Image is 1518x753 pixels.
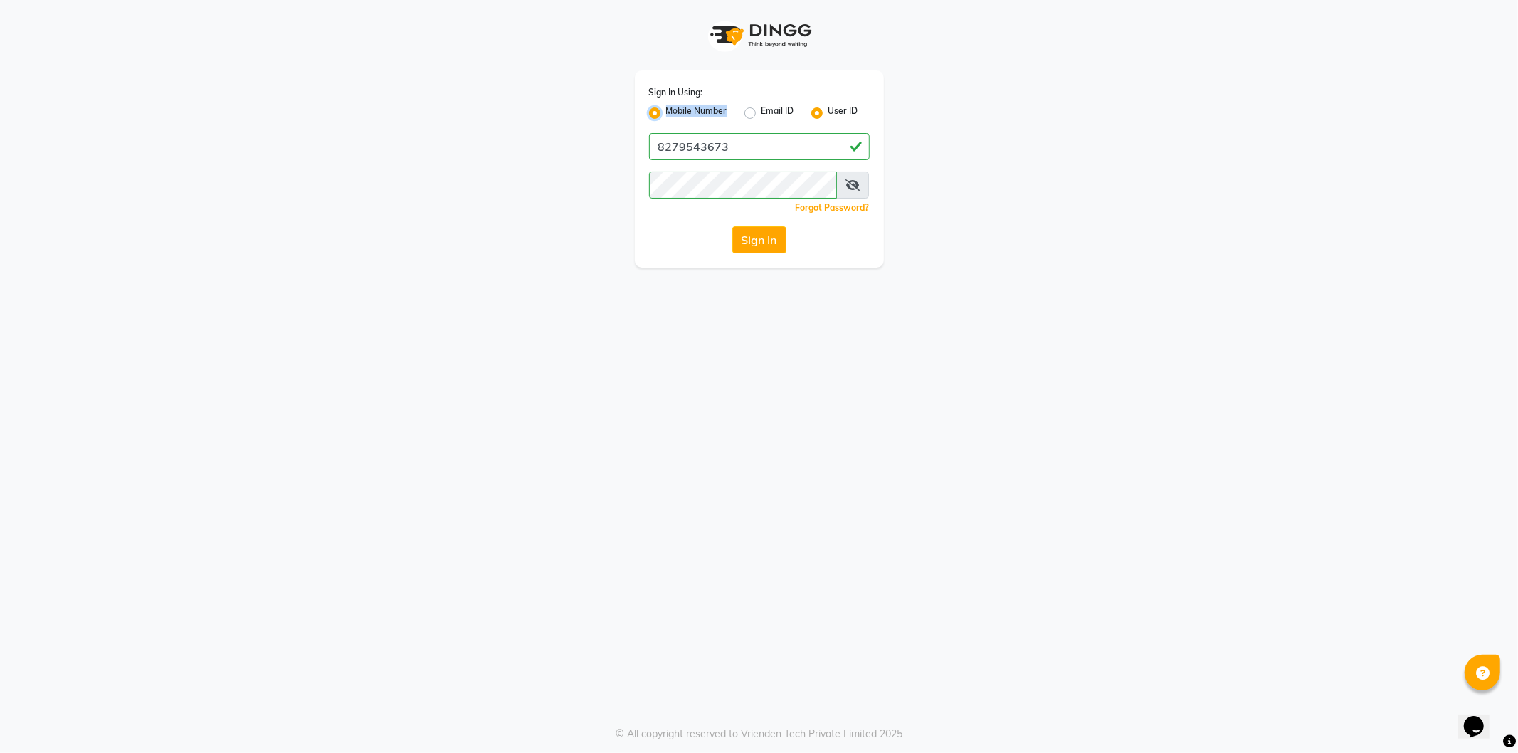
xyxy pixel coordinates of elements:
img: logo1.svg [702,14,816,56]
label: Mobile Number [666,105,727,122]
iframe: chat widget [1458,696,1504,739]
button: Sign In [732,226,786,253]
label: Sign In Using: [649,86,703,99]
label: User ID [828,105,858,122]
input: Username [649,133,870,160]
label: Email ID [761,105,794,122]
input: Username [649,172,838,199]
a: Forgot Password? [796,202,870,213]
